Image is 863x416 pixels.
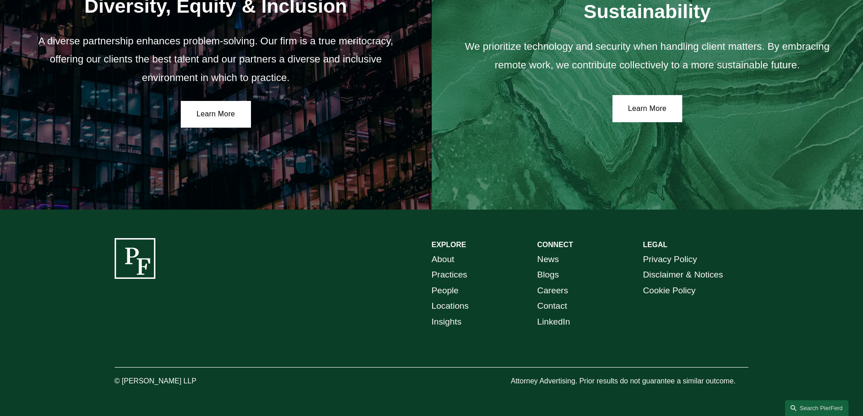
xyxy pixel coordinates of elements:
a: Disclaimer & Notices [643,267,723,283]
p: Attorney Advertising. Prior results do not guarantee a similar outcome. [511,375,748,388]
a: Insights [432,314,462,330]
a: Contact [537,298,567,314]
a: About [432,252,454,268]
a: Practices [432,267,468,283]
strong: CONNECT [537,241,573,249]
strong: EXPLORE [432,241,466,249]
a: Careers [537,283,568,299]
a: Learn More [181,101,251,128]
a: Cookie Policy [643,283,695,299]
strong: LEGAL [643,241,667,249]
p: © [PERSON_NAME] LLP [115,375,247,388]
a: LinkedIn [537,314,570,330]
a: Blogs [537,267,559,283]
p: We prioritize technology and security when handling client matters. By embracing remote work, we ... [458,38,837,74]
a: News [537,252,559,268]
p: A diverse partnership enhances problem-solving. Our firm is a true meritocracy, offering our clie... [26,32,405,87]
a: Privacy Policy [643,252,697,268]
a: Locations [432,298,469,314]
a: Search this site [785,400,849,416]
a: People [432,283,459,299]
a: Learn More [612,95,683,122]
